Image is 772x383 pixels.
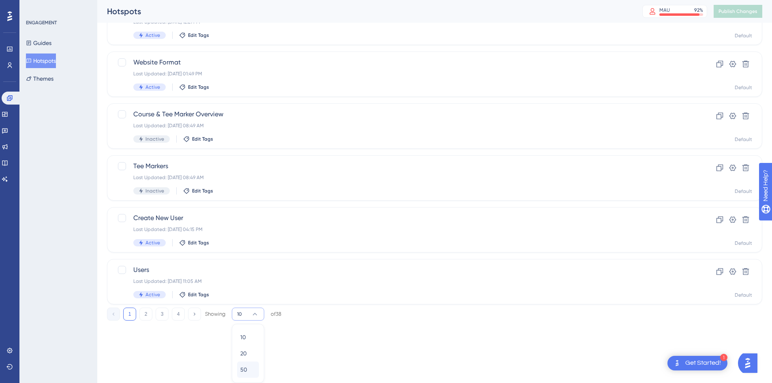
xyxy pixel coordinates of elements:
button: 4 [172,308,185,321]
span: Course & Tee Marker Overview [133,109,671,119]
button: 3 [156,308,169,321]
span: Publish Changes [719,8,757,15]
span: Tee Markers [133,161,671,171]
button: Edit Tags [179,291,209,298]
button: Themes [26,71,53,86]
div: MAU [659,7,670,13]
span: Need Help? [19,2,51,12]
button: Hotspots [26,53,56,68]
span: Edit Tags [188,240,209,246]
img: launcher-image-alternative-text [672,358,682,368]
div: Hotspots [107,6,622,17]
button: Edit Tags [183,136,213,142]
span: 20 [240,349,247,358]
span: Users [133,265,671,275]
button: Edit Tags [179,240,209,246]
span: Active [145,291,160,298]
iframe: UserGuiding AI Assistant Launcher [738,351,762,375]
button: Publish Changes [714,5,762,18]
span: Inactive [145,188,164,194]
div: Default [735,84,752,91]
div: Last Updated: [DATE] 04:15 PM [133,226,671,233]
button: 10 [237,329,259,345]
div: Default [735,292,752,298]
div: Last Updated: [DATE] 08:49 AM [133,174,671,181]
span: Create New User [133,213,671,223]
button: 10 [232,308,264,321]
span: Active [145,84,160,90]
span: Edit Tags [188,84,209,90]
button: Edit Tags [183,188,213,194]
div: Last Updated: [DATE] 08:49 AM [133,122,671,129]
span: Website Format [133,58,671,67]
div: Default [735,188,752,195]
button: 2 [139,308,152,321]
span: Edit Tags [188,32,209,39]
span: Active [145,240,160,246]
div: Last Updated: [DATE] 01:49 PM [133,71,671,77]
div: Open Get Started! checklist, remaining modules: 1 [667,356,727,370]
div: Get Started! [685,359,721,368]
div: 1 [720,354,727,361]
button: 1 [123,308,136,321]
span: Edit Tags [188,291,209,298]
button: Guides [26,36,51,50]
button: Edit Tags [179,32,209,39]
button: Edit Tags [179,84,209,90]
div: of 38 [271,310,281,318]
div: 92 % [694,7,703,13]
div: ENGAGEMENT [26,19,57,26]
div: Default [735,136,752,143]
div: Default [735,32,752,39]
button: 50 [237,362,259,378]
div: Last Updated: [DATE] 11:05 AM [133,278,671,285]
div: Default [735,240,752,246]
span: 10 [240,332,246,342]
span: Edit Tags [192,136,213,142]
button: 20 [237,345,259,362]
span: Inactive [145,136,164,142]
span: 50 [240,365,247,374]
span: 10 [237,311,242,317]
div: Showing [205,310,225,318]
span: Active [145,32,160,39]
span: Edit Tags [192,188,213,194]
